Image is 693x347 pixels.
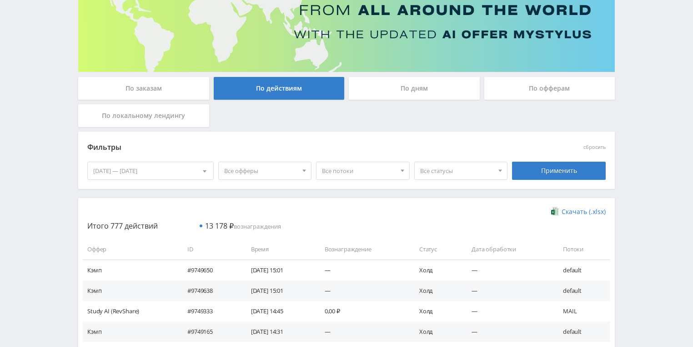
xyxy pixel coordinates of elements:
td: MAIL [554,301,610,321]
td: #9749650 [178,260,242,280]
span: 13 178 ₽ [205,221,234,231]
td: Кэмп [83,281,178,301]
td: [DATE] 14:31 [242,321,316,342]
div: [DATE] — [DATE] [88,162,213,179]
span: Все потоки [322,162,396,179]
td: Холд [410,301,462,321]
td: — [462,301,554,321]
td: — [316,321,410,342]
a: Скачать (.xlsx) [551,207,606,216]
td: #9749165 [178,321,242,342]
td: Время [242,239,316,260]
td: Холд [410,321,462,342]
td: default [554,260,610,280]
span: Все статусы [420,162,494,179]
td: Study AI (RevShare) [83,301,178,321]
td: [DATE] 15:01 [242,281,316,301]
td: — [462,281,554,301]
td: ID [178,239,242,260]
td: — [316,260,410,280]
div: Применить [512,162,606,180]
td: Оффер [83,239,178,260]
td: Дата обработки [462,239,554,260]
button: сбросить [583,144,606,150]
div: По офферам [484,77,615,100]
div: По локальному лендингу [78,104,209,127]
td: [DATE] 15:01 [242,260,316,280]
td: — [316,281,410,301]
div: По дням [349,77,480,100]
div: По действиям [214,77,345,100]
img: xlsx [551,207,559,216]
td: Вознаграждение [316,239,410,260]
td: Статус [410,239,462,260]
td: default [554,281,610,301]
span: Итого 777 действий [87,221,158,231]
span: вознаграждения [205,222,281,230]
td: Холд [410,260,462,280]
td: [DATE] 14:45 [242,301,316,321]
td: — [462,260,554,280]
td: #9749333 [178,301,242,321]
div: По заказам [78,77,209,100]
td: — [462,321,554,342]
td: 0,00 ₽ [316,301,410,321]
td: default [554,321,610,342]
td: Кэмп [83,321,178,342]
span: Скачать (.xlsx) [562,208,606,215]
div: Фильтры [87,141,475,154]
td: Холд [410,281,462,301]
span: Все офферы [224,162,298,179]
td: Потоки [554,239,610,260]
td: #9749638 [178,281,242,301]
td: Кэмп [83,260,178,280]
